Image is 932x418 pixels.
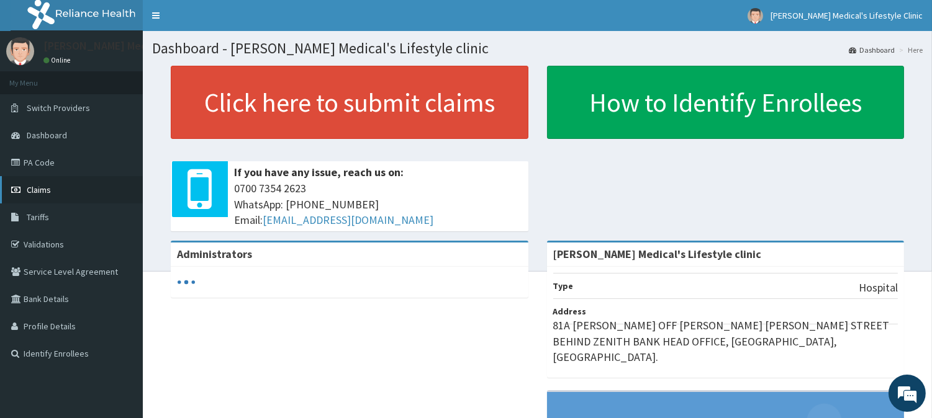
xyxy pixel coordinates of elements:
[849,45,895,55] a: Dashboard
[234,180,522,228] span: 0700 7354 2623 WhatsApp: [PHONE_NUMBER] Email:
[43,56,73,64] a: Online
[27,184,51,195] span: Claims
[27,130,67,141] span: Dashboard
[553,280,574,291] b: Type
[43,40,247,51] p: [PERSON_NAME] Medical's Lifestyle Clinic
[547,66,905,139] a: How to Identify Enrollees
[27,102,90,113] span: Switch Providers
[896,45,923,55] li: Here
[553,247,762,261] strong: [PERSON_NAME] Medical's Lifestyle clinic
[234,165,404,179] b: If you have any issue, reach us on:
[553,318,898,365] p: 81A [PERSON_NAME] OFF [PERSON_NAME] [PERSON_NAME] STREET BEHIND ZENITH BANK HEAD OFFICE, [GEOGRAP...
[748,8,763,24] img: User Image
[171,66,528,139] a: Click here to submit claims
[771,10,923,21] span: [PERSON_NAME] Medical's Lifestyle Clinic
[263,213,433,227] a: [EMAIL_ADDRESS][DOMAIN_NAME]
[27,211,49,223] span: Tariffs
[553,306,587,317] b: Address
[152,40,923,56] h1: Dashboard - [PERSON_NAME] Medical's Lifestyle clinic
[859,280,898,296] p: Hospital
[177,273,196,291] svg: audio-loading
[177,247,252,261] b: Administrators
[6,37,34,65] img: User Image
